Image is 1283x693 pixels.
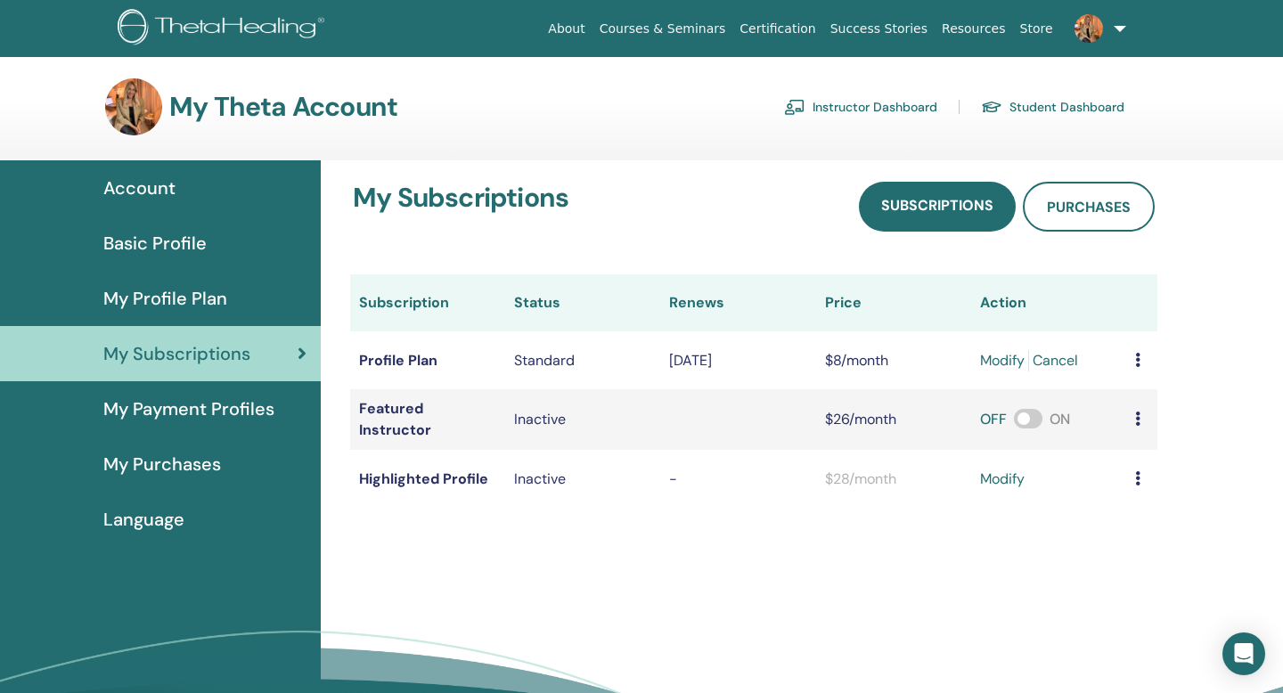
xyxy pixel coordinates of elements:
a: Success Stories [823,12,935,45]
a: modify [980,350,1025,371]
div: Standard [514,350,651,371]
a: Student Dashboard [981,93,1124,121]
span: - [669,469,677,488]
a: Purchases [1023,182,1155,232]
a: Cancel [1033,350,1078,371]
th: Renews [660,274,815,331]
th: Subscription [350,274,505,331]
td: Highlighted Profile [350,450,505,508]
span: Account [103,175,176,201]
span: Basic Profile [103,230,207,257]
span: $28/month [825,469,896,488]
span: [DATE] [669,351,712,370]
a: Resources [935,12,1013,45]
div: Inactive [514,409,651,430]
h3: My Subscriptions [353,182,568,224]
a: Subscriptions [859,182,1016,232]
span: My Subscriptions [103,340,250,367]
span: $8/month [825,351,888,370]
img: logo.png [118,9,331,49]
h3: My Theta Account [169,91,397,123]
span: My Purchases [103,451,221,477]
span: ON [1050,410,1070,428]
span: $26/month [825,410,896,428]
th: Action [971,274,1126,331]
th: Price [816,274,971,331]
p: Inactive [514,469,651,490]
td: Profile Plan [350,331,505,389]
img: chalkboard-teacher.svg [784,99,805,115]
a: Instructor Dashboard [784,93,937,121]
img: default.jpg [105,78,162,135]
a: Store [1013,12,1060,45]
div: Open Intercom Messenger [1222,632,1265,675]
span: Language [103,506,184,533]
th: Status [505,274,660,331]
a: Certification [732,12,822,45]
span: Subscriptions [881,196,993,215]
a: About [541,12,592,45]
a: modify [980,469,1025,490]
span: OFF [980,410,1007,428]
span: My Payment Profiles [103,395,274,422]
td: Featured Instructor [350,389,505,450]
img: graduation-cap.svg [981,100,1002,115]
img: default.jpg [1075,14,1103,43]
a: Courses & Seminars [592,12,733,45]
span: My Profile Plan [103,285,227,312]
span: Purchases [1047,198,1131,216]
